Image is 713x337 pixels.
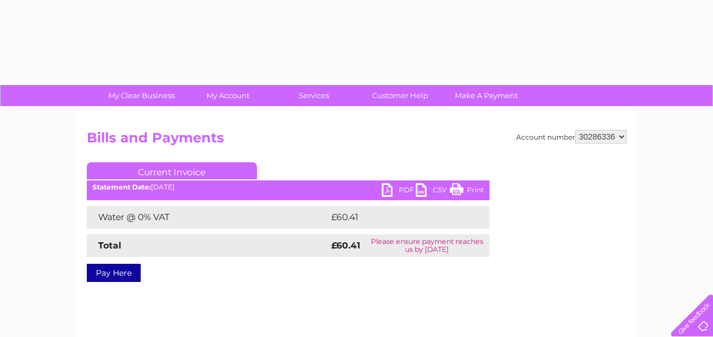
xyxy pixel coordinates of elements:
a: CSV [416,183,450,200]
a: My Clear Business [95,85,188,106]
td: Please ensure payment reaches us by [DATE] [365,234,490,257]
td: £60.41 [328,206,466,229]
a: Make A Payment [440,85,533,106]
div: Account number [516,130,627,144]
a: Current Invoice [87,162,257,179]
a: Pay Here [87,264,141,282]
h2: Bills and Payments [87,130,627,151]
a: PDF [382,183,416,200]
a: Services [267,85,361,106]
a: My Account [181,85,275,106]
a: Print [450,183,484,200]
strong: Total [98,240,121,251]
a: Customer Help [353,85,447,106]
div: [DATE] [87,183,490,191]
b: Statement Date: [92,183,151,191]
td: Water @ 0% VAT [87,206,328,229]
strong: £60.41 [331,240,360,251]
